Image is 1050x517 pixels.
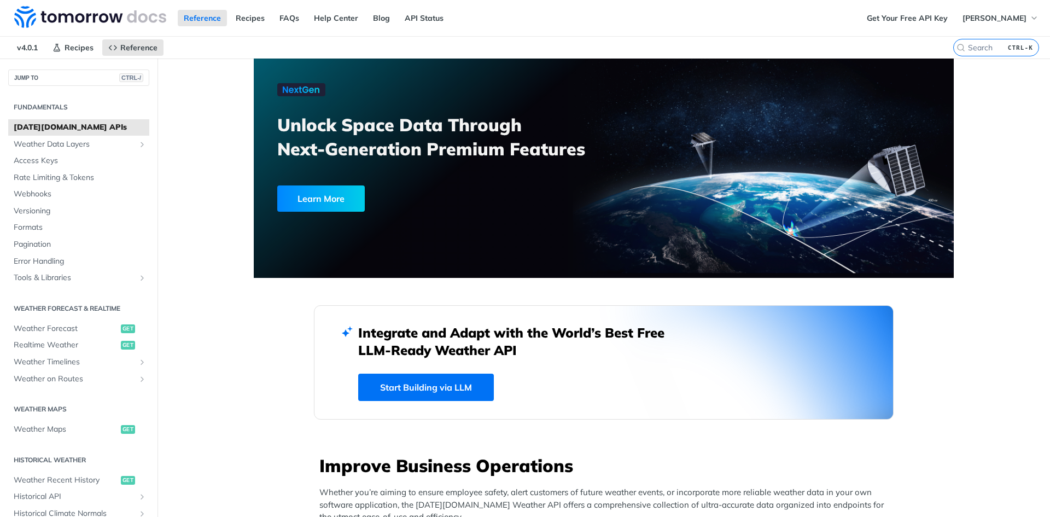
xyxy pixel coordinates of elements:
a: Error Handling [8,253,149,270]
a: Weather Forecastget [8,321,149,337]
a: Weather Data LayersShow subpages for Weather Data Layers [8,136,149,153]
a: Rate Limiting & Tokens [8,170,149,186]
span: Formats [14,222,147,233]
a: Weather TimelinesShow subpages for Weather Timelines [8,354,149,370]
span: get [121,425,135,434]
a: Weather Mapsget [8,421,149,438]
span: [PERSON_NAME] [962,13,1026,23]
span: Tools & Libraries [14,272,135,283]
a: FAQs [273,10,305,26]
a: Realtime Weatherget [8,337,149,353]
span: Reference [120,43,157,53]
a: API Status [399,10,450,26]
span: Historical API [14,491,135,502]
kbd: CTRL-K [1005,42,1036,53]
button: Show subpages for Weather on Routes [138,375,147,384]
span: Error Handling [14,256,147,267]
button: JUMP TOCTRL-/ [8,69,149,86]
a: Historical APIShow subpages for Historical API [8,489,149,505]
button: Show subpages for Historical API [138,492,147,501]
span: Access Keys [14,155,147,166]
span: Weather Maps [14,424,118,435]
span: Weather Timelines [14,357,135,368]
button: Show subpages for Tools & Libraries [138,274,147,282]
span: Weather Recent History [14,475,118,486]
div: Learn More [277,185,365,212]
a: Get Your Free API Key [861,10,954,26]
a: Recipes [230,10,271,26]
h2: Integrate and Adapt with the World’s Best Free LLM-Ready Weather API [358,324,681,359]
span: get [121,341,135,350]
span: Recipes [65,43,94,53]
h3: Improve Business Operations [319,454,894,478]
span: get [121,476,135,485]
img: Tomorrow.io Weather API Docs [14,6,166,28]
h2: Historical Weather [8,455,149,465]
a: Versioning [8,203,149,219]
a: Weather on RoutesShow subpages for Weather on Routes [8,371,149,387]
svg: Search [956,43,965,52]
span: Realtime Weather [14,340,118,351]
span: Versioning [14,206,147,217]
a: Webhooks [8,186,149,202]
h2: Weather Maps [8,404,149,414]
a: Tools & LibrariesShow subpages for Tools & Libraries [8,270,149,286]
span: Webhooks [14,189,147,200]
h2: Weather Forecast & realtime [8,304,149,313]
span: Pagination [14,239,147,250]
a: Blog [367,10,396,26]
a: Learn More [277,185,548,212]
a: Reference [178,10,227,26]
span: Rate Limiting & Tokens [14,172,147,183]
span: get [121,324,135,333]
h2: Fundamentals [8,102,149,112]
a: Reference [102,39,164,56]
a: Start Building via LLM [358,374,494,401]
img: NextGen [277,83,325,96]
span: Weather Forecast [14,323,118,334]
button: [PERSON_NAME] [956,10,1045,26]
a: [DATE][DOMAIN_NAME] APIs [8,119,149,136]
a: Help Center [308,10,364,26]
button: Show subpages for Weather Timelines [138,358,147,367]
a: Weather Recent Historyget [8,472,149,489]
span: v4.0.1 [11,39,44,56]
span: Weather Data Layers [14,139,135,150]
span: Weather on Routes [14,374,135,385]
a: Recipes [46,39,100,56]
span: CTRL-/ [119,73,143,82]
button: Show subpages for Weather Data Layers [138,140,147,149]
a: Formats [8,219,149,236]
span: [DATE][DOMAIN_NAME] APIs [14,122,147,133]
h3: Unlock Space Data Through Next-Generation Premium Features [277,113,616,161]
a: Pagination [8,236,149,253]
a: Access Keys [8,153,149,169]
